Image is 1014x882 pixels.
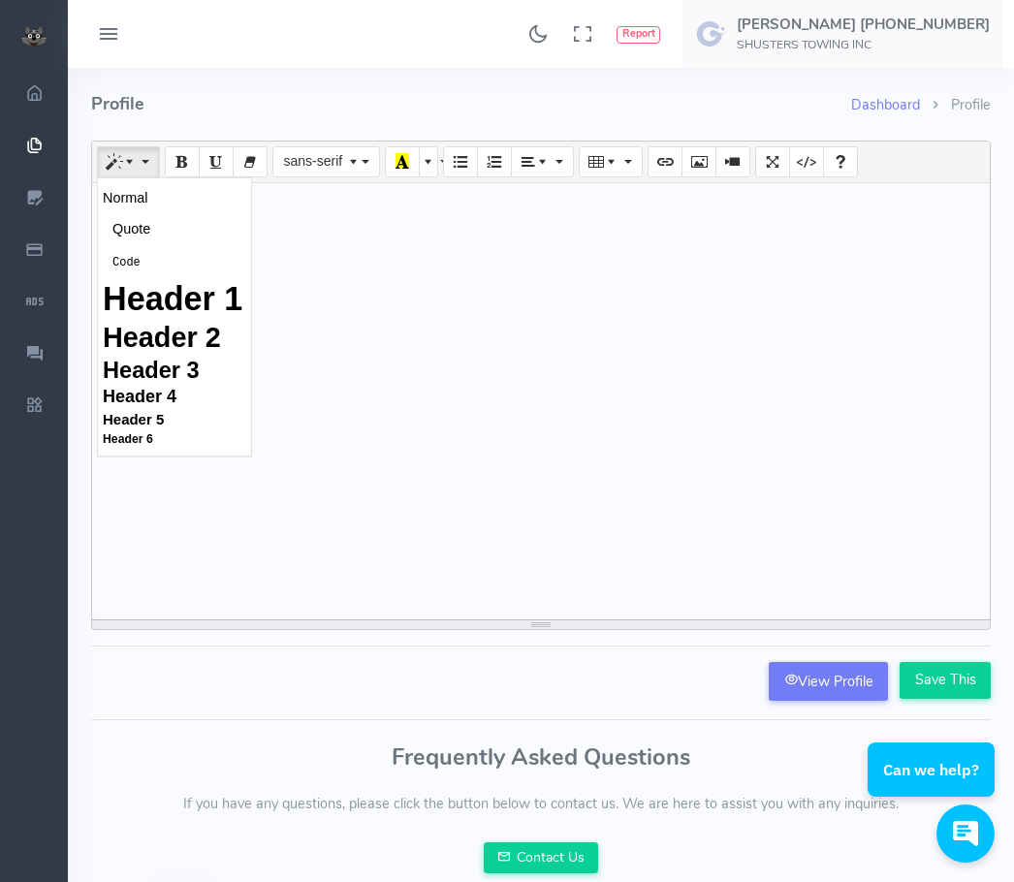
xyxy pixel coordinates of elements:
[900,662,991,699] input: Save This
[91,745,991,771] h3: Frequently Asked Questions
[103,359,246,384] h3: Header 3
[103,359,246,384] a: h3
[20,25,48,47] img: small logo
[737,39,990,51] h6: SHUSTERS TOWING INC
[103,214,246,245] blockquote: Quote
[103,323,246,354] h2: Header 2
[617,26,660,44] button: Report
[103,188,246,209] a: p
[272,146,379,177] button: sans-serif
[103,281,246,318] a: h1
[103,412,246,427] a: h5
[920,95,991,116] li: Profile
[92,620,990,629] div: resize
[92,183,990,619] div: SHUSTERS TOWING
[103,249,246,276] a: pre
[103,433,246,446] h6: Header 6
[103,388,246,407] h4: Header 4
[91,68,851,141] h4: Profile
[103,188,246,209] p: Normal
[103,412,246,427] h5: Header 5
[103,433,246,446] a: h6
[91,794,991,815] p: If you have any questions, please click the button below to contact us. We are here to assist you...
[769,662,888,701] a: View Profile
[103,214,246,245] a: blockquote
[484,842,598,873] a: Contact Us
[97,177,252,457] div: Style
[103,281,246,318] h1: Header 1
[283,153,342,169] span: sans-serif
[103,388,246,407] a: h4
[851,95,920,114] a: Dashboard
[737,16,990,32] h5: [PERSON_NAME] [PHONE_NUMBER]
[103,249,246,276] pre: Code
[103,323,246,354] a: h2
[848,689,1014,882] iframe: Conversations
[696,18,727,49] img: user-image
